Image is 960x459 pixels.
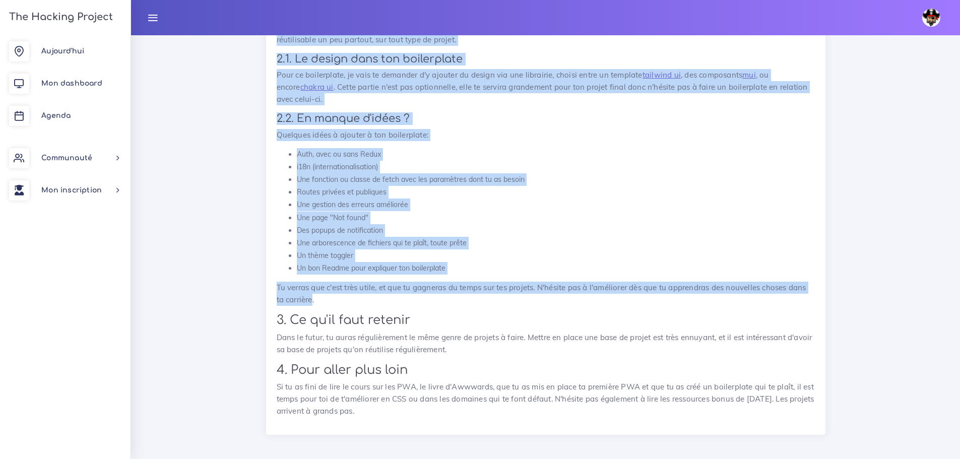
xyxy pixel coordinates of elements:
span: Agenda [41,112,71,119]
h2: 3. Ce qu'il faut retenir [277,313,815,327]
p: Si tu as fini de lire le cours sur les PWA, le livre d'Awwwards, que tu as mis en place ta premiè... [277,381,815,417]
a: chakra ui [300,82,334,92]
span: Aujourd'hui [41,47,84,55]
li: Des popups de notification [297,224,815,237]
p: Quelques idées à ajouter à ton boilerplate: [277,129,815,141]
li: Un thème toggler [297,249,815,262]
span: Mon dashboard [41,80,102,87]
h3: 2.1. Le design dans ton boilerplate [277,53,815,65]
p: Pour ce boilerplate, je vais te demander d'y ajouter du design via une librairie, choisi entre un... [277,69,815,105]
p: Tu verras que c'est très utile, et que tu gagneras du temps sur tes projets. N'hésite pas à l'amé... [277,282,815,306]
li: Auth, avec ou sans Redux [297,148,815,161]
a: mui [742,70,756,80]
span: Communauté [41,154,92,162]
li: Une page "Not found" [297,212,815,224]
li: Une arborescence de fichiers qui te plaît, toute prête [297,237,815,249]
li: i18n (internationalisation) [297,161,815,173]
h3: The Hacking Project [6,12,113,23]
h3: 2.2. En manque d'idées ? [277,112,815,125]
p: Dans le futur, tu auras régulièrement le même genre de projets à faire. Mettre en place une base ... [277,332,815,356]
li: Routes privées et publiques [297,186,815,199]
h2: 4. Pour aller plus loin [277,363,815,377]
span: Mon inscription [41,186,102,194]
li: Un bon Readme pour expliquer ton boilerplate [297,262,815,275]
li: Une gestion des erreurs améliorée [297,199,815,211]
img: avatar [922,9,940,27]
li: Une fonction ou classe de fetch avec les paramètres dont tu as besoin [297,173,815,186]
a: tailwind ui [643,70,681,80]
